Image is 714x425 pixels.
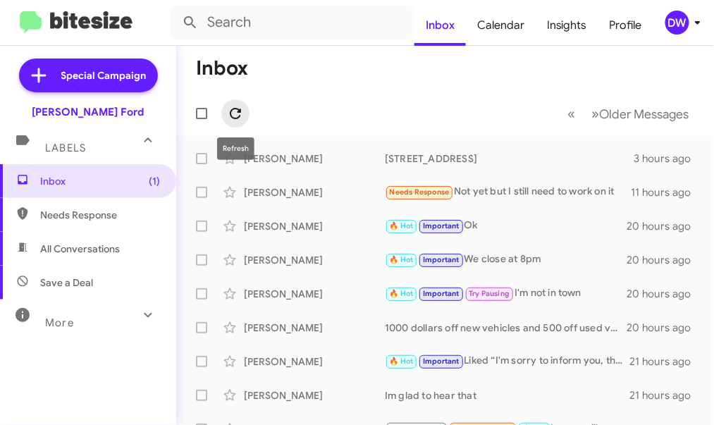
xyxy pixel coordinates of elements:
div: [PERSON_NAME] [244,152,385,166]
span: More [45,316,74,329]
div: 11 hours ago [631,185,703,199]
div: [PERSON_NAME] [244,219,385,233]
span: Important [423,255,460,264]
div: Im glad to hear that [385,388,629,402]
span: Try Pausing [469,289,510,298]
span: Labels [45,142,86,154]
div: 3 hours ago [634,152,703,166]
div: 20 hours ago [627,287,703,301]
input: Search [171,6,414,39]
div: [PERSON_NAME] Ford [32,105,144,119]
span: Older Messages [599,106,689,122]
span: Special Campaign [61,68,147,82]
span: « [567,105,575,123]
span: Needs Response [40,208,160,222]
a: Calendar [466,5,536,46]
a: Inbox [414,5,466,46]
div: Liked “I'm sorry to inform you, the Telluride has been sold” [385,353,629,369]
button: Previous [559,99,584,128]
span: 🔥 Hot [390,255,414,264]
div: [PERSON_NAME] [244,321,385,335]
h1: Inbox [196,57,248,80]
div: 20 hours ago [627,219,703,233]
span: 🔥 Hot [390,289,414,298]
div: [PERSON_NAME] [244,185,385,199]
span: 🔥 Hot [390,221,414,230]
span: Inbox [40,174,160,188]
div: 21 hours ago [629,355,703,369]
div: 20 hours ago [627,321,703,335]
div: 21 hours ago [629,388,703,402]
a: Profile [598,5,653,46]
nav: Page navigation example [560,99,697,128]
button: Next [583,99,697,128]
span: Important [423,289,460,298]
a: Insights [536,5,598,46]
span: Needs Response [390,187,450,197]
div: [PERSON_NAME] [244,355,385,369]
div: [PERSON_NAME] [244,388,385,402]
div: I'm not in town [385,285,627,302]
div: DW [665,11,689,35]
span: Save a Deal [40,276,93,290]
span: Important [423,221,460,230]
div: Not yet but I still need to work on it [385,184,631,200]
div: [STREET_ADDRESS] [385,152,634,166]
div: [PERSON_NAME] [244,287,385,301]
span: 🔥 Hot [390,357,414,366]
div: We close at 8pm [385,252,627,268]
div: Ok [385,218,627,234]
div: Refresh [217,137,254,160]
div: 20 hours ago [627,253,703,267]
button: DW [653,11,698,35]
div: [PERSON_NAME] [244,253,385,267]
span: (1) [149,174,160,188]
a: Special Campaign [19,58,158,92]
span: Important [423,357,460,366]
div: 1000 dollars off new vehicles and 500 off used vehicles [385,321,627,335]
span: » [591,105,599,123]
span: All Conversations [40,242,120,256]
